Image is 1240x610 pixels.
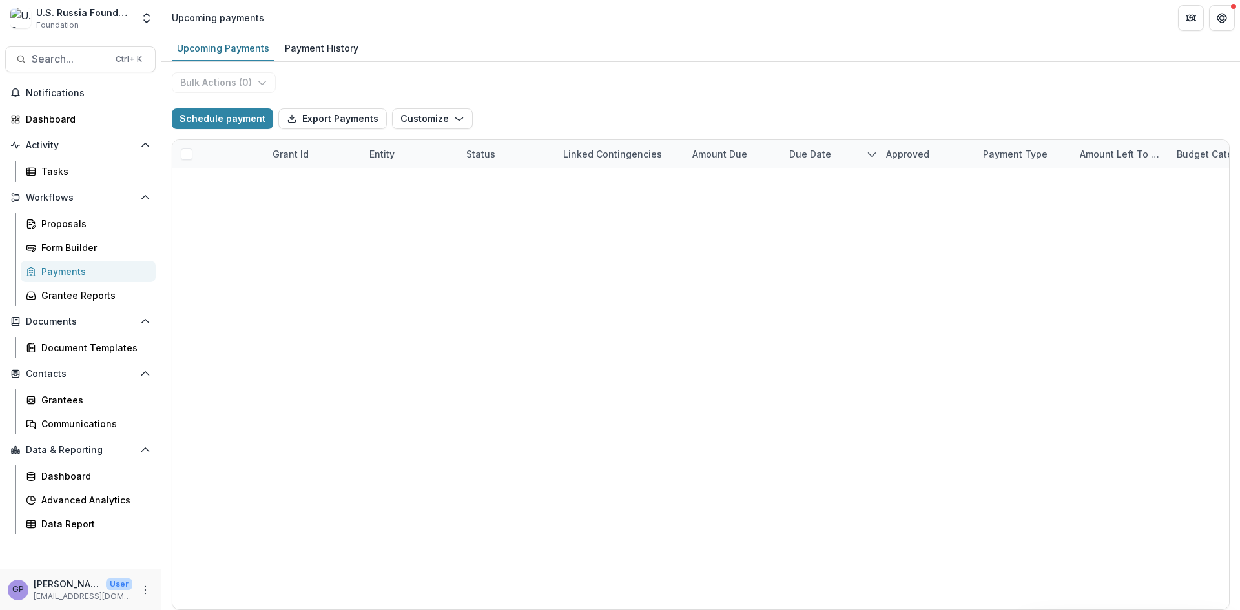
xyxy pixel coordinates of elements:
[34,591,132,602] p: [EMAIL_ADDRESS][DOMAIN_NAME]
[10,8,31,28] img: U.S. Russia Foundation
[362,140,459,168] div: Entity
[41,517,145,531] div: Data Report
[878,147,937,161] div: Approved
[459,140,555,168] div: Status
[21,237,156,258] a: Form Builder
[265,147,316,161] div: Grant Id
[975,147,1055,161] div: Payment Type
[21,413,156,434] a: Communications
[41,493,145,507] div: Advanced Analytics
[41,469,145,483] div: Dashboard
[5,363,156,384] button: Open Contacts
[138,582,153,598] button: More
[36,6,132,19] div: U.S. Russia Foundation
[172,36,274,61] a: Upcoming Payments
[172,39,274,57] div: Upcoming Payments
[106,578,132,590] p: User
[1072,147,1169,161] div: Amount left to be disbursed
[21,285,156,306] a: Grantee Reports
[280,39,364,57] div: Payment History
[41,217,145,230] div: Proposals
[392,108,473,129] button: Customize
[26,369,135,380] span: Contacts
[5,46,156,72] button: Search...
[685,140,781,168] div: Amount Due
[5,187,156,208] button: Open Workflows
[21,161,156,182] a: Tasks
[555,140,685,168] div: Linked Contingencies
[36,19,79,31] span: Foundation
[867,149,877,159] svg: sorted descending
[21,261,156,282] a: Payments
[975,140,1072,168] div: Payment Type
[26,140,135,151] span: Activity
[21,513,156,534] a: Data Report
[280,36,364,61] a: Payment History
[41,341,145,354] div: Document Templates
[21,213,156,234] a: Proposals
[41,265,145,278] div: Payments
[26,112,145,126] div: Dashboard
[362,147,402,161] div: Entity
[1072,140,1169,168] div: Amount left to be disbursed
[5,311,156,332] button: Open Documents
[167,8,269,27] nav: breadcrumb
[41,289,145,302] div: Grantee Reports
[265,140,362,168] div: Grant Id
[172,11,264,25] div: Upcoming payments
[21,337,156,358] a: Document Templates
[21,465,156,487] a: Dashboard
[555,147,670,161] div: Linked Contingencies
[1209,5,1235,31] button: Get Help
[1178,5,1204,31] button: Partners
[21,489,156,511] a: Advanced Analytics
[5,440,156,460] button: Open Data & Reporting
[34,577,101,591] p: [PERSON_NAME]
[12,585,24,594] div: Gennady Podolny
[41,241,145,254] div: Form Builder
[26,88,150,99] span: Notifications
[459,147,503,161] div: Status
[5,83,156,103] button: Notifications
[172,108,273,129] button: Schedule payment
[26,316,135,327] span: Documents
[278,108,387,129] button: Export Payments
[878,140,975,168] div: Approved
[26,192,135,203] span: Workflows
[26,445,135,456] span: Data & Reporting
[21,389,156,411] a: Grantees
[41,393,145,407] div: Grantees
[41,165,145,178] div: Tasks
[113,52,145,66] div: Ctrl + K
[685,147,755,161] div: Amount Due
[41,417,145,431] div: Communications
[172,72,276,93] button: Bulk Actions (0)
[5,135,156,156] button: Open Activity
[138,5,156,31] button: Open entity switcher
[781,140,878,168] div: Due Date
[5,108,156,130] a: Dashboard
[781,147,839,161] div: Due Date
[32,53,108,65] span: Search...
